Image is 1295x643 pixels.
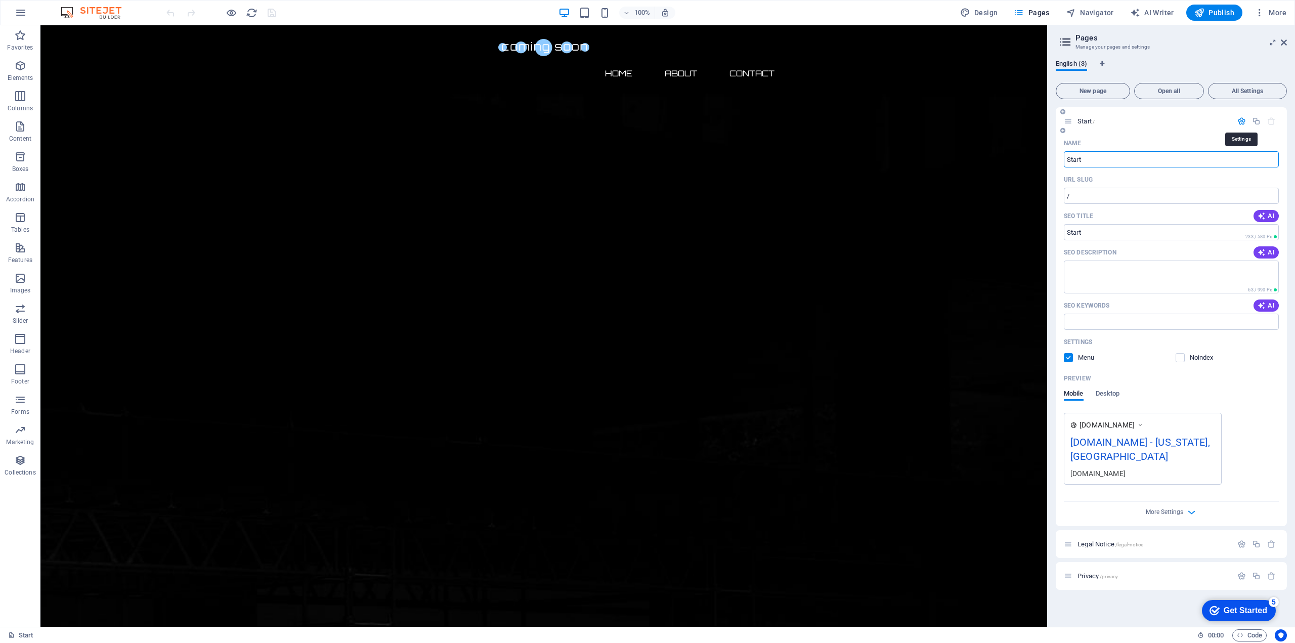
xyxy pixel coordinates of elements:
p: SEO Title [1064,212,1093,220]
button: reload [245,7,257,19]
span: Design [960,8,998,18]
span: /privacy [1100,574,1118,579]
div: Duplicate [1252,572,1261,580]
h6: Session time [1197,629,1224,641]
div: Design (Ctrl+Alt+Y) [956,5,1002,21]
span: Click to open page [1077,572,1118,580]
button: Navigator [1062,5,1118,21]
div: Remove [1267,540,1276,548]
h6: 100% [634,7,651,19]
button: Click here to leave preview mode and continue editing [225,7,237,19]
span: English (3) [1056,58,1087,72]
p: Settings [1064,338,1092,346]
p: Define if you want this page to be shown in auto-generated navigation. [1078,353,1111,362]
img: Editor Logo [58,7,134,19]
div: Language Tabs [1056,60,1287,79]
button: Design [956,5,1002,21]
p: Marketing [6,438,34,446]
span: Desktop [1096,388,1120,402]
p: Content [9,135,31,143]
span: 63 / 990 Px [1248,287,1272,292]
p: Tables [11,226,29,234]
h3: Manage your pages and settings [1075,42,1267,52]
span: Pages [1014,8,1049,18]
p: SEO Description [1064,248,1116,256]
span: 233 / 580 Px [1245,234,1272,239]
span: : [1215,631,1217,639]
div: Preview [1064,390,1119,409]
div: Start/ [1074,118,1232,124]
label: Last part of the URL for this page [1064,176,1093,184]
p: Images [10,286,31,294]
p: Columns [8,104,33,112]
span: More Settings [1146,508,1183,516]
div: [DOMAIN_NAME] [1070,468,1215,479]
div: Get Started 5 items remaining, 0% complete [8,5,82,26]
button: Publish [1186,5,1242,21]
div: Legal Notice/legal-notice [1074,541,1232,547]
span: 00 00 [1208,629,1224,641]
textarea: The text in search results and social media [1064,261,1279,293]
div: Get Started [30,11,73,20]
span: /legal-notice [1115,542,1144,547]
button: Code [1232,629,1267,641]
span: AI Writer [1130,8,1174,18]
button: AI [1254,299,1279,312]
button: AI [1254,210,1279,222]
p: URL SLUG [1064,176,1093,184]
i: On resize automatically adjust zoom level to fit chosen device. [661,8,670,17]
span: New page [1060,88,1126,94]
span: Calculated pixel length in search results [1246,286,1279,293]
h2: Pages [1075,33,1287,42]
button: AI Writer [1126,5,1178,21]
span: Publish [1194,8,1234,18]
input: Last part of the URL for this page [1064,188,1279,204]
span: [DOMAIN_NAME] [1080,420,1135,430]
button: AI [1254,246,1279,259]
p: Header [10,347,30,355]
button: More [1250,5,1290,21]
i: Reload page [246,7,257,19]
p: Instruct search engines to exclude this page from search results. [1190,353,1223,362]
span: Legal Notice [1077,540,1143,548]
span: Click to open page [1077,117,1095,125]
p: Preview of your page in search results [1064,374,1091,382]
label: The text in search results and social media [1064,248,1116,256]
p: Name [1064,139,1081,147]
span: Calculated pixel length in search results [1243,233,1279,240]
p: Footer [11,377,29,385]
span: AI [1258,302,1275,310]
p: Boxes [12,165,29,173]
span: More [1255,8,1286,18]
p: SEO Keywords [1064,302,1109,310]
button: More Settings [1165,506,1178,518]
p: Slider [13,317,28,325]
p: Favorites [7,44,33,52]
button: Pages [1010,5,1053,21]
input: The page title in search results and browser tabs [1064,224,1279,240]
button: All Settings [1208,83,1287,99]
button: New page [1056,83,1130,99]
div: 5 [75,2,85,12]
p: Accordion [6,195,34,203]
button: Open all [1134,83,1204,99]
p: Forms [11,408,29,416]
span: Mobile [1064,388,1084,402]
p: Elements [8,74,33,82]
a: Click to cancel selection. Double-click to open Pages [8,629,33,641]
button: 100% [619,7,655,19]
span: / [1093,119,1095,124]
span: AI [1258,212,1275,220]
p: Collections [5,468,35,477]
button: Usercentrics [1275,629,1287,641]
span: Open all [1139,88,1199,94]
label: The page title in search results and browser tabs [1064,212,1093,220]
div: The startpage cannot be deleted [1267,117,1276,125]
div: Duplicate [1252,117,1261,125]
span: Code [1237,629,1262,641]
div: Settings [1237,540,1246,548]
div: Settings [1237,572,1246,580]
div: [DOMAIN_NAME] - [US_STATE], [GEOGRAPHIC_DATA] [1070,435,1215,468]
div: Privacy/privacy [1074,573,1232,579]
div: Duplicate [1252,540,1261,548]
